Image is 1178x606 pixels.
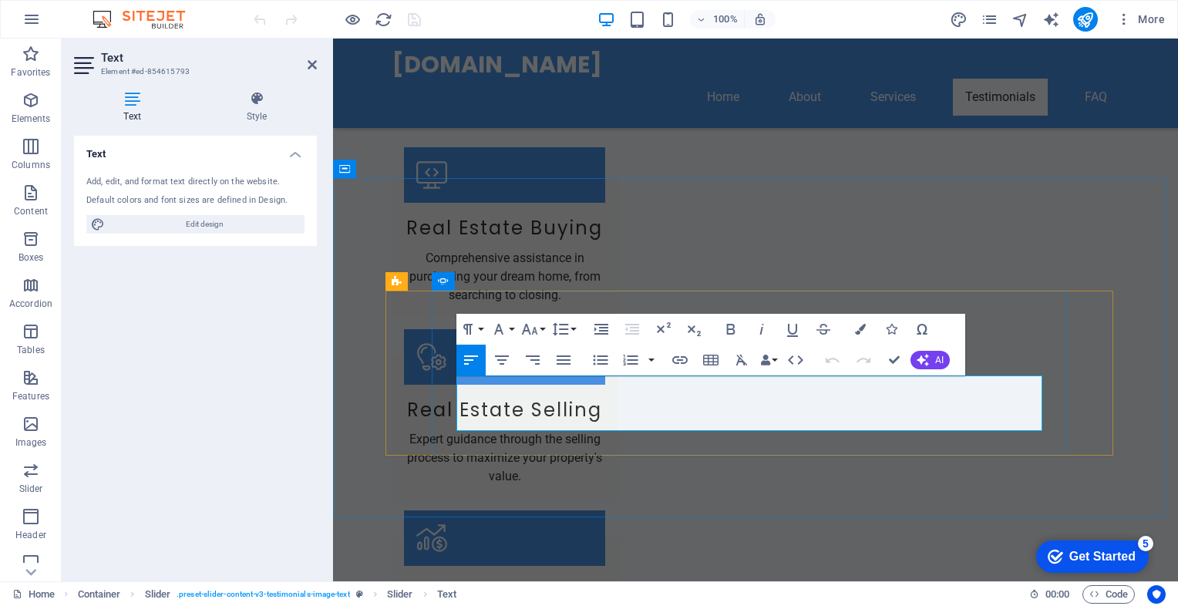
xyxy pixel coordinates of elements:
p: Images [15,436,47,449]
button: Redo (Ctrl+Shift+Z) [849,345,878,375]
button: Undo (Ctrl+Z) [818,345,847,375]
span: More [1116,12,1165,27]
button: 100% [690,10,745,29]
button: publish [1073,7,1098,32]
button: Icons [877,314,906,345]
i: Reload page [375,11,392,29]
p: Favorites [11,66,50,79]
div: Get Started 5 items remaining, 0% complete [12,8,125,40]
button: Align Center [487,345,517,375]
p: Elements [12,113,51,125]
span: Click to select. Double-click to edit [145,585,171,604]
span: Click to select. Double-click to edit [437,585,456,604]
button: Align Right [518,345,547,375]
p: Slider [19,483,43,495]
button: design [950,10,968,29]
button: text_generator [1042,10,1061,29]
button: Align Justify [549,345,578,375]
p: Content [14,205,48,217]
span: Click to select. Double-click to edit [78,585,121,604]
h4: Text [74,136,317,163]
div: Default colors and font sizes are defined in Design. [86,194,305,207]
i: Navigator [1011,11,1029,29]
span: Click to select. Double-click to edit [387,585,413,604]
button: Paragraph Format [456,314,486,345]
p: Boxes [19,251,44,264]
button: Bold (Ctrl+B) [716,314,746,345]
div: 5 [114,3,130,19]
button: Edit design [86,215,305,234]
button: Subscript [679,314,708,345]
button: Superscript [648,314,678,345]
button: Insert Link [665,345,695,375]
nav: breadcrumb [78,585,456,604]
button: Line Height [549,314,578,345]
p: Features [12,390,49,402]
button: Data Bindings [758,345,779,375]
p: Columns [12,159,50,171]
button: reload [374,10,392,29]
h6: Session time [1029,585,1070,604]
button: Increase Indent [587,314,616,345]
span: 00 00 [1045,585,1069,604]
h2: Text [101,51,317,65]
i: AI Writer [1042,11,1060,29]
img: Editor Logo [89,10,204,29]
button: Strikethrough [809,314,838,345]
div: Add, edit, and format text directly on the website. [86,176,305,189]
span: Edit design [109,215,300,234]
h4: Text [74,91,197,123]
button: Confirm (Ctrl+⏎) [880,345,909,375]
button: Colors [846,314,875,345]
p: Accordion [9,298,52,310]
button: AI [910,351,950,369]
button: Special Characters [907,314,937,345]
button: Italic (Ctrl+I) [747,314,776,345]
span: AI [935,355,944,365]
button: Unordered List [586,345,615,375]
span: Code [1089,585,1128,604]
button: Clear Formatting [727,345,756,375]
a: Click to cancel selection. Double-click to open Pages [12,585,55,604]
i: Publish [1076,11,1094,29]
span: : [1056,588,1059,600]
button: Decrease Indent [618,314,647,345]
i: On resize automatically adjust zoom level to fit chosen device. [753,12,767,26]
button: Align Left [456,345,486,375]
button: Code [1082,585,1135,604]
button: Usercentrics [1147,585,1166,604]
button: Insert Table [696,345,725,375]
h3: Element #ed-854615793 [101,65,286,79]
i: Design (Ctrl+Alt+Y) [950,11,968,29]
button: Ordered List [616,345,645,375]
button: navigator [1011,10,1030,29]
p: Tables [17,344,45,356]
div: Get Started [45,17,112,31]
span: . preset-slider-content-v3-testimonials-image-text [177,585,350,604]
i: This element is a customizable preset [356,590,363,598]
h4: Style [197,91,317,123]
button: Click here to leave preview mode and continue editing [343,10,362,29]
button: Font Family [487,314,517,345]
p: Header [15,529,46,541]
button: More [1110,7,1171,32]
i: Pages (Ctrl+Alt+S) [981,11,998,29]
button: Underline (Ctrl+U) [778,314,807,345]
button: Font Size [518,314,547,345]
button: Ordered List [645,345,658,375]
h6: 100% [713,10,738,29]
button: pages [981,10,999,29]
button: HTML [781,345,810,375]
